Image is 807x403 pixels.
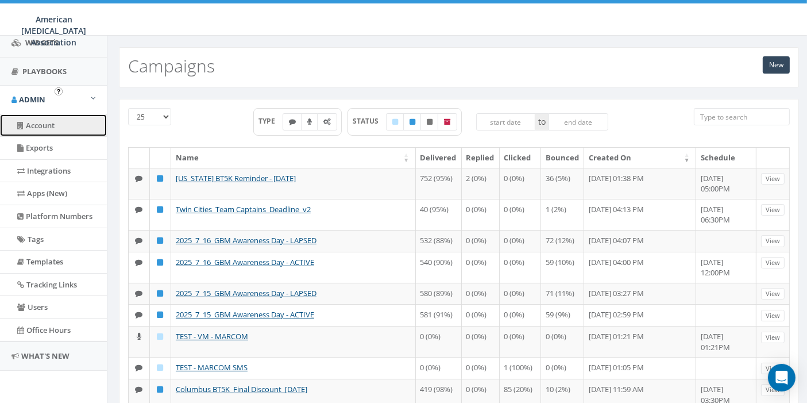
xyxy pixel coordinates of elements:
a: Columbus BT5K_Final Discount_[DATE] [176,384,307,394]
td: [DATE] 01:05 PM [584,357,696,379]
td: 0 (0%) [462,304,500,326]
label: Automated Message [317,113,337,131]
td: 0 (0%) [462,199,500,230]
input: end date [549,113,608,131]
td: 72 (12%) [541,230,584,252]
i: Text SMS [136,206,143,213]
i: Published [157,206,164,213]
td: 0 (0%) [416,326,462,357]
i: Published [157,290,164,297]
i: Ringless Voice Mail [137,333,141,340]
td: [DATE] 01:38 PM [584,168,696,199]
th: Clicked [500,148,541,168]
td: 59 (9%) [541,304,584,326]
label: Published [403,113,422,131]
a: 2025_7_16_GBM Awareness Day - LAPSED [176,235,316,245]
td: 580 (89%) [416,283,462,305]
a: View [761,173,785,185]
td: [DATE] 04:00 PM [584,252,696,283]
i: Ringless Voice Mail [307,118,312,125]
td: 581 (91%) [416,304,462,326]
label: Archived [438,113,457,131]
span: STATUS [353,116,387,126]
td: 1 (2%) [541,199,584,230]
th: Delivered [416,148,462,168]
a: 2025_7_15_GBM Awareness Day - ACTIVE [176,309,314,320]
i: Published [157,237,164,244]
label: Draft [386,113,404,131]
i: Unpublished [427,118,433,125]
i: Automated Message [323,118,331,125]
i: Text SMS [289,118,296,125]
td: [DATE] 05:00PM [696,168,756,199]
th: Created On: activate to sort column ascending [584,148,696,168]
label: Text SMS [283,113,302,131]
a: View [761,288,785,300]
span: TYPE [258,116,283,126]
i: Published [157,386,164,393]
td: 752 (95%) [416,168,462,199]
td: 0 (0%) [462,357,500,379]
i: Text SMS [136,364,143,371]
td: [DATE] 01:21 PM [584,326,696,357]
td: 59 (10%) [541,252,584,283]
td: 0 (0%) [416,357,462,379]
span: Widgets [25,37,59,48]
th: Replied [462,148,500,168]
a: View [761,363,785,375]
a: [US_STATE] BT5K Reminder - [DATE] [176,173,296,183]
span: Playbooks [22,66,67,76]
td: [DATE] 04:07 PM [584,230,696,252]
i: Draft [157,333,164,340]
label: Unpublished [420,113,439,131]
a: TEST - MARCOM SMS [176,362,248,373]
td: 0 (0%) [500,168,541,199]
td: 532 (88%) [416,230,462,252]
td: 0 (0%) [500,326,541,357]
td: 0 (0%) [462,283,500,305]
td: 71 (11%) [541,283,584,305]
td: 0 (0%) [462,230,500,252]
a: View [761,235,785,247]
i: Text SMS [136,259,143,266]
a: View [761,384,785,396]
a: 2025_7_16_GBM Awareness Day - ACTIVE [176,257,314,267]
a: View [761,204,785,216]
i: Published [410,118,415,125]
div: Open Intercom Messenger [768,364,796,392]
a: View [761,257,785,269]
i: Draft [392,118,398,125]
a: View [761,332,785,344]
td: [DATE] 02:59 PM [584,304,696,326]
span: What's New [21,351,69,361]
td: 0 (0%) [500,283,541,305]
a: 2025_7_15_GBM Awareness Day - LAPSED [176,288,316,298]
i: Text SMS [136,386,143,393]
td: [DATE] 12:00PM [696,252,756,283]
input: Type to search [694,108,790,125]
td: [DATE] 03:27 PM [584,283,696,305]
i: Published [157,259,164,266]
th: Bounced [541,148,584,168]
td: 36 (5%) [541,168,584,199]
td: 0 (0%) [500,199,541,230]
td: 0 (0%) [500,304,541,326]
i: Text SMS [136,311,143,318]
i: Text SMS [136,175,143,182]
i: Text SMS [136,237,143,244]
td: 0 (0%) [462,252,500,283]
a: Twin Cities_Team Captains_Deadline_v2 [176,204,311,214]
td: 2 (0%) [462,168,500,199]
span: American [MEDICAL_DATA] Association [22,14,87,48]
i: Draft [157,364,164,371]
h2: Campaigns [128,56,215,75]
a: TEST - VM - MARCOM [176,331,248,341]
td: 0 (0%) [462,326,500,357]
i: Published [157,311,164,318]
td: 0 (0%) [500,230,541,252]
td: 0 (0%) [541,326,584,357]
a: View [761,310,785,322]
td: 0 (0%) [541,357,584,379]
button: Open In-App Guide [55,87,63,95]
span: Admin [19,94,45,105]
